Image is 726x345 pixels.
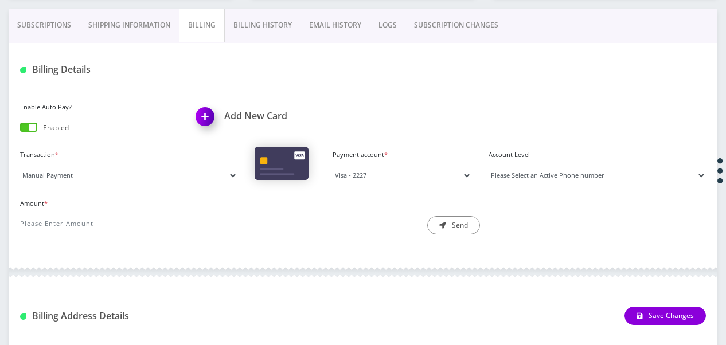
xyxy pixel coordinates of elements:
[20,313,26,320] img: Billing Address Detail
[300,9,370,42] a: EMAIL HISTORY
[190,104,224,138] img: Add New Card
[80,9,179,42] a: Shipping Information
[20,150,237,160] label: Transaction
[20,67,26,73] img: Billing Details
[20,64,237,75] h1: Billing Details
[196,111,355,121] h1: Add New Card
[20,311,237,322] h1: Billing Address Details
[624,307,706,325] button: Save Changes
[405,9,507,42] a: SUBSCRIPTION CHANGES
[225,9,300,42] a: Billing History
[43,123,69,133] p: Enabled
[255,147,309,180] img: Cards
[9,9,80,42] a: Subscriptions
[179,9,225,42] a: Billing
[370,9,405,42] a: LOGS
[20,213,237,234] input: Please Enter Amount
[333,150,471,160] label: Payment account
[427,216,480,234] button: Send
[196,111,355,121] a: Add New CardAdd New Card
[489,150,706,160] label: Account Level
[20,199,237,209] label: Amount
[20,103,179,112] label: Enable Auto Pay?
